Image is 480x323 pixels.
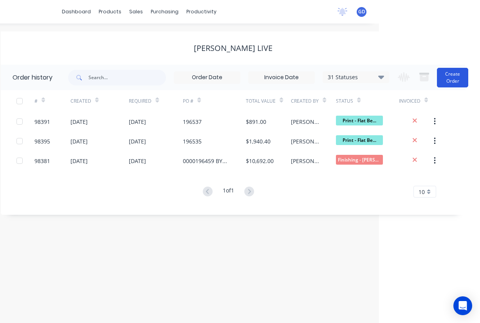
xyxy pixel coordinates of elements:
[336,98,353,105] div: Status
[34,137,50,145] div: 98395
[58,6,95,18] a: dashboard
[223,186,234,198] div: 1 of 1
[249,72,314,83] input: Invoice Date
[13,73,52,82] div: Order history
[183,98,193,105] div: PO #
[70,98,91,105] div: Created
[291,90,336,112] div: Created By
[336,155,383,165] span: Finishing - [PERSON_NAME]...
[182,6,220,18] div: productivity
[399,98,420,105] div: Invoiced
[246,90,291,112] div: Total Value
[125,6,147,18] div: sales
[336,135,383,145] span: Print - Flat Be...
[34,157,50,165] div: 98381
[399,90,435,112] div: Invoiced
[34,118,50,126] div: 98391
[95,6,125,18] div: products
[129,157,146,165] div: [DATE]
[183,137,202,145] div: 196535
[129,90,183,112] div: Required
[291,137,320,145] div: [PERSON_NAME]
[174,72,240,83] input: Order Date
[34,98,38,105] div: #
[246,137,271,145] div: $1,940.40
[183,90,246,112] div: PO #
[291,157,320,165] div: [PERSON_NAME]
[70,90,129,112] div: Created
[88,70,166,85] input: Search...
[246,98,276,105] div: Total Value
[291,98,319,105] div: Created By
[183,118,202,126] div: 196537
[194,44,272,53] div: [PERSON_NAME] LIVE
[147,6,182,18] div: purchasing
[70,137,88,145] div: [DATE]
[129,118,146,126] div: [DATE]
[291,118,320,126] div: [PERSON_NAME]
[336,90,399,112] div: Status
[129,137,146,145] div: [DATE]
[70,118,88,126] div: [DATE]
[419,188,425,196] span: 10
[246,157,274,165] div: $10,692.00
[437,68,468,87] button: Create Order
[183,157,230,165] div: 0000196459 BYD Car Pull Activation
[358,8,365,15] span: GD
[453,296,472,315] div: Open Intercom Messenger
[34,90,70,112] div: #
[129,98,152,105] div: Required
[246,118,266,126] div: $891.00
[70,157,88,165] div: [DATE]
[323,73,389,82] div: 31 Statuses
[336,116,383,125] span: Print - Flat Be...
